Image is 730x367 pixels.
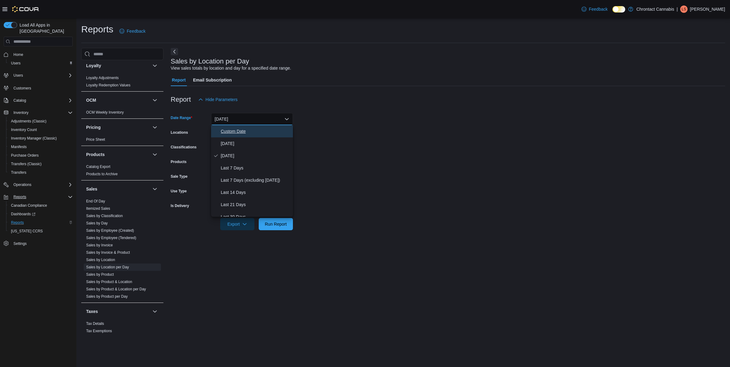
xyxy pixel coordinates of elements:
[86,83,130,88] span: Loyalty Redemption Values
[86,272,114,277] a: Sales by Product
[1,96,75,105] button: Catalog
[11,51,73,58] span: Home
[1,50,75,59] button: Home
[11,72,73,79] span: Users
[17,22,73,34] span: Load All Apps in [GEOGRAPHIC_DATA]
[579,3,610,15] a: Feedback
[636,5,674,13] p: Chrontact Cannabis
[86,243,113,247] a: Sales by Invoice
[86,83,130,87] a: Loyalty Redemption Values
[9,126,73,133] span: Inventory Count
[86,294,128,299] a: Sales by Product per Day
[9,169,29,176] a: Transfers
[13,194,26,199] span: Reports
[11,97,28,104] button: Catalog
[86,250,130,255] a: Sales by Invoice & Product
[86,235,136,240] span: Sales by Employee (Tendered)
[6,201,75,210] button: Canadian Compliance
[9,160,73,168] span: Transfers (Classic)
[127,28,145,34] span: Feedback
[6,227,75,235] button: [US_STATE] CCRS
[81,320,163,337] div: Taxes
[11,193,73,201] span: Reports
[86,172,118,176] a: Products to Archive
[171,130,188,135] label: Locations
[221,152,290,159] span: [DATE]
[680,5,688,13] div: Leah Snow
[11,109,31,116] button: Inventory
[206,96,238,103] span: Hide Parameters
[86,308,98,314] h3: Taxes
[171,145,197,150] label: Classifications
[86,294,128,299] span: Sales by Product per Day
[86,137,105,142] a: Price Sheet
[11,84,73,92] span: Customers
[11,61,20,66] span: Users
[86,63,150,69] button: Loyalty
[6,151,75,160] button: Purchase Orders
[221,201,290,208] span: Last 21 Days
[9,160,44,168] a: Transfers (Classic)
[171,115,192,120] label: Date Range
[6,125,75,134] button: Inventory Count
[193,74,232,86] span: Email Subscription
[9,135,59,142] a: Inventory Manager (Classic)
[171,174,188,179] label: Sale Type
[86,164,110,169] span: Catalog Export
[11,127,37,132] span: Inventory Count
[13,110,28,115] span: Inventory
[86,110,124,114] a: OCM Weekly Inventory
[151,151,159,158] button: Products
[677,5,678,13] p: |
[86,322,104,326] a: Tax Details
[13,98,26,103] span: Catalog
[1,180,75,189] button: Operations
[11,193,29,201] button: Reports
[171,65,291,71] div: View sales totals by location and day for a specified date range.
[221,176,290,184] span: Last 7 Days (excluding [DATE])
[13,73,23,78] span: Users
[211,113,293,125] button: [DATE]
[9,118,49,125] a: Adjustments (Classic)
[221,140,290,147] span: [DATE]
[4,48,73,264] nav: Complex example
[86,151,105,158] h3: Products
[11,203,47,208] span: Canadian Compliance
[86,97,150,103] button: OCM
[6,168,75,177] button: Transfers
[11,153,39,158] span: Purchase Orders
[86,308,150,314] button: Taxes
[11,85,34,92] a: Customers
[6,160,75,168] button: Transfers (Classic)
[265,221,287,227] span: Run Report
[171,189,187,194] label: Use Type
[86,206,110,211] span: Itemized Sales
[11,181,34,188] button: Operations
[86,124,100,130] h3: Pricing
[86,287,146,292] span: Sales by Product & Location per Day
[11,162,42,166] span: Transfers (Classic)
[81,163,163,180] div: Products
[220,218,254,230] button: Export
[86,165,110,169] a: Catalog Export
[171,58,249,65] h3: Sales by Location per Day
[9,60,73,67] span: Users
[6,143,75,151] button: Manifests
[9,219,73,226] span: Reports
[6,117,75,125] button: Adjustments (Classic)
[151,308,159,315] button: Taxes
[690,5,725,13] p: [PERSON_NAME]
[221,213,290,220] span: Last 30 Days
[86,151,150,158] button: Products
[11,212,35,216] span: Dashboards
[13,86,31,91] span: Customers
[86,137,105,142] span: Price Sheet
[11,181,73,188] span: Operations
[589,6,608,12] span: Feedback
[86,221,108,225] a: Sales by Day
[13,182,31,187] span: Operations
[11,144,27,149] span: Manifests
[11,109,73,116] span: Inventory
